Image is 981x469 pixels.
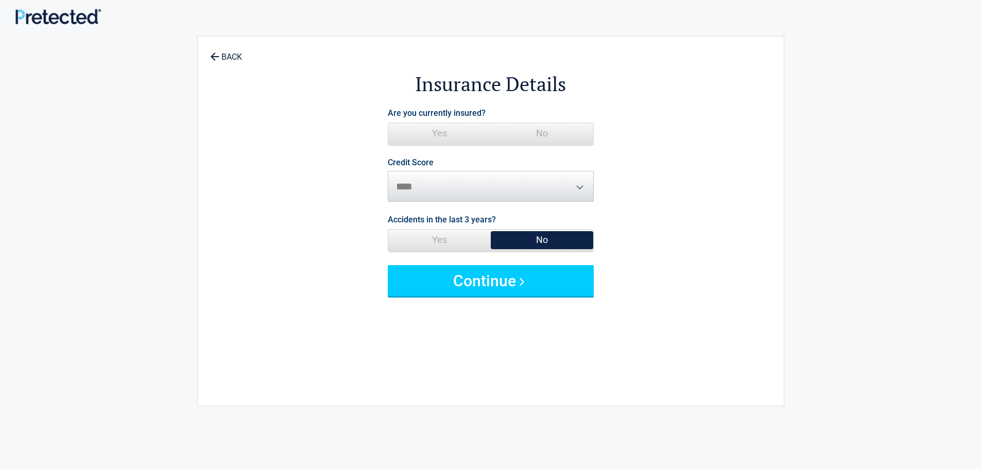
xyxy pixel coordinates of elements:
label: Are you currently insured? [388,106,486,120]
label: Credit Score [388,159,434,167]
span: No [491,123,593,144]
button: Continue [388,265,594,296]
img: Main Logo [15,9,101,24]
h2: Insurance Details [254,71,727,97]
span: No [491,230,593,250]
span: Yes [388,123,491,144]
a: BACK [208,43,244,61]
span: Yes [388,230,491,250]
label: Accidents in the last 3 years? [388,213,496,227]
